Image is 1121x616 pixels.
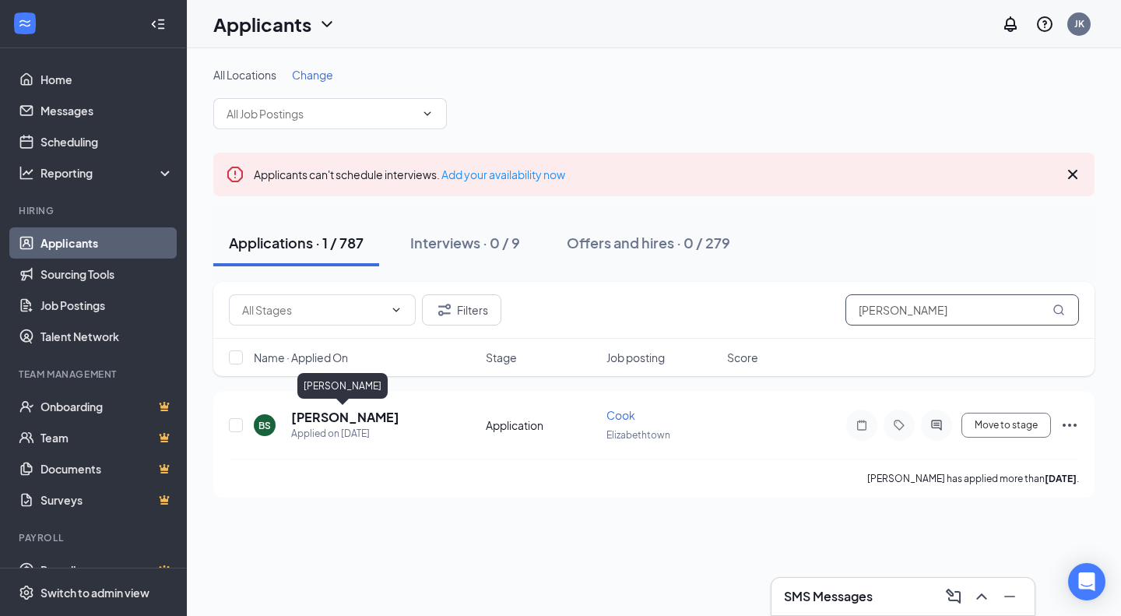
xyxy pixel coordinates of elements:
div: Offers and hires · 0 / 279 [567,233,730,252]
span: Stage [486,350,517,365]
svg: Cross [1063,165,1082,184]
button: ComposeMessage [941,584,966,609]
h5: [PERSON_NAME] [291,409,399,426]
svg: Analysis [19,165,34,181]
input: Search in applications [845,294,1079,326]
svg: MagnifyingGlass [1052,304,1065,316]
span: All Locations [213,68,276,82]
span: Score [727,350,758,365]
input: All Job Postings [227,105,415,122]
svg: ActiveChat [927,419,946,431]
svg: Error [226,165,244,184]
a: Messages [40,95,174,126]
svg: ComposeMessage [944,587,963,606]
a: DocumentsCrown [40,453,174,484]
svg: ChevronUp [972,587,991,606]
div: Switch to admin view [40,585,149,600]
a: Job Postings [40,290,174,321]
h1: Applicants [213,11,311,37]
svg: QuestionInfo [1035,15,1054,33]
input: All Stages [242,301,384,319]
svg: Ellipses [1060,416,1079,435]
svg: ChevronDown [318,15,336,33]
a: TeamCrown [40,422,174,453]
h3: SMS Messages [784,588,873,605]
a: PayrollCrown [40,554,174,586]
svg: ChevronDown [390,304,402,316]
a: SurveysCrown [40,484,174,516]
div: Payroll [19,531,170,544]
div: Applied on [DATE] [291,426,399,442]
p: [PERSON_NAME] has applied more than . [867,472,1079,485]
div: JK [1074,17,1084,30]
button: Move to stage [961,413,1051,438]
div: Open Intercom Messenger [1068,563,1105,600]
span: Change [292,68,333,82]
div: Reporting [40,165,174,181]
b: [DATE] [1045,473,1077,484]
div: Interviews · 0 / 9 [410,233,520,252]
button: Filter Filters [422,294,501,326]
span: Name · Applied On [254,350,348,365]
span: Applicants can't schedule interviews. [254,167,565,181]
a: Sourcing Tools [40,259,174,290]
div: Team Management [19,368,170,381]
a: OnboardingCrown [40,391,174,422]
span: Cook [606,408,635,422]
svg: Settings [19,585,34,600]
div: [PERSON_NAME] [297,373,388,399]
div: BS [258,419,271,432]
a: Applicants [40,227,174,259]
svg: Note [852,419,871,431]
button: ChevronUp [969,584,994,609]
svg: Notifications [1001,15,1020,33]
span: Elizabethtown [606,429,670,441]
a: Add your availability now [441,167,565,181]
svg: WorkstreamLogo [17,16,33,31]
div: Applications · 1 / 787 [229,233,364,252]
svg: Collapse [150,16,166,32]
svg: Tag [890,419,908,431]
svg: ChevronDown [421,107,434,120]
button: Minimize [997,584,1022,609]
a: Talent Network [40,321,174,352]
svg: Filter [435,301,454,319]
svg: Minimize [1000,587,1019,606]
div: Application [486,417,597,433]
a: Home [40,64,174,95]
div: Hiring [19,204,170,217]
a: Scheduling [40,126,174,157]
span: Job posting [606,350,665,365]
